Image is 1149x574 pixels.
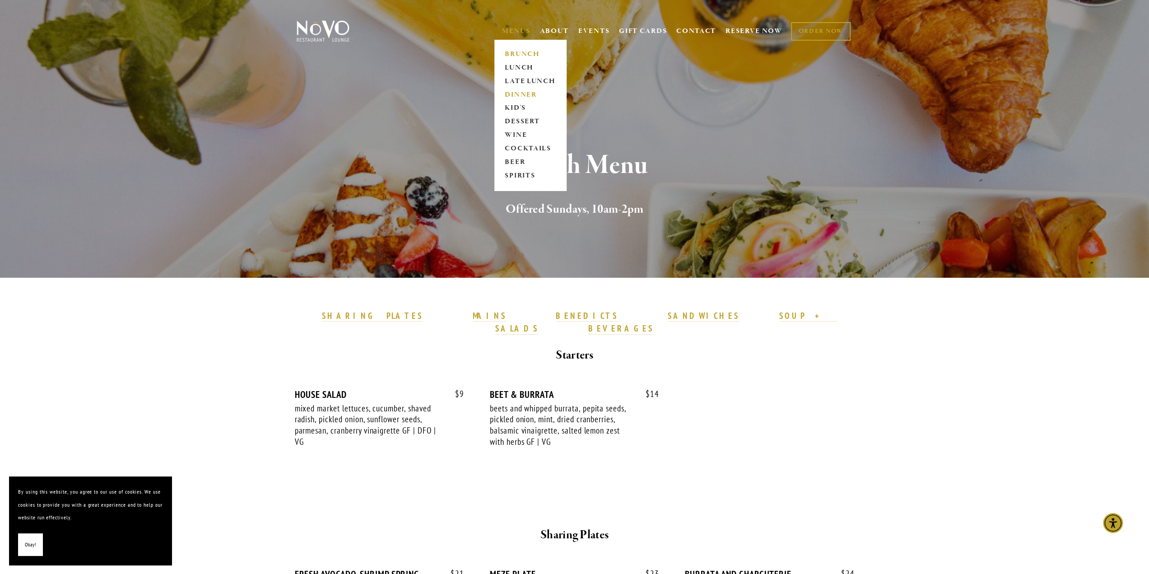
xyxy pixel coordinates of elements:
[588,323,654,335] a: BEVERAGES
[791,22,850,41] a: ORDER NOW
[667,310,740,322] a: SANDWICHES
[578,27,609,36] a: EVENTS
[637,389,659,399] span: 14
[295,389,464,400] div: HOUSE SALAD
[556,310,618,322] a: BENEDICTS
[455,388,460,399] span: $
[502,88,558,102] a: DINNER
[676,23,716,40] a: CONTACT
[502,75,558,88] a: LATE LUNCH
[322,310,423,321] strong: SHARING PLATES
[502,27,530,36] a: MENUS
[295,403,438,448] div: mixed market lettuces, cucumber, shaved radish, pickled onion, sunflower seeds, parmesan, cranber...
[25,538,36,551] span: Okay!
[502,169,558,183] a: SPIRITS
[1103,513,1123,533] div: Accessibility Menu
[540,527,609,543] strong: Sharing Plates
[312,151,838,180] h1: Brunch Menu
[295,20,351,42] img: Novo Restaurant &amp; Lounge
[502,129,558,142] a: WINE
[18,533,43,556] button: Okay!
[473,310,507,322] a: MAINS
[473,310,507,321] strong: MAINS
[502,115,558,129] a: DESSERT
[446,389,464,399] span: 9
[322,310,423,322] a: SHARING PLATES
[502,102,558,115] a: KID'S
[502,142,558,156] a: COCKTAILS
[490,389,659,400] div: BEET & BURRATA
[502,47,558,61] a: BRUNCH
[726,23,782,40] a: RESERVE NOW
[540,27,569,36] a: ABOUT
[619,23,667,40] a: GIFT CARDS
[312,200,838,219] h2: Offered Sundays, 10am-2pm
[646,388,650,399] span: $
[18,485,163,524] p: By using this website, you agree to our use of cookies. We use cookies to provide you with a grea...
[9,476,172,565] section: Cookie banner
[556,310,618,321] strong: BENEDICTS
[495,310,837,335] a: SOUP + SALADS
[502,61,558,75] a: LUNCH
[667,310,740,321] strong: SANDWICHES
[556,347,593,363] strong: Starters
[502,156,558,169] a: BEER
[490,403,633,448] div: beets and whipped burrata, pepita seeds, pickled onion, mint, dried cranberries, balsamic vinaigr...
